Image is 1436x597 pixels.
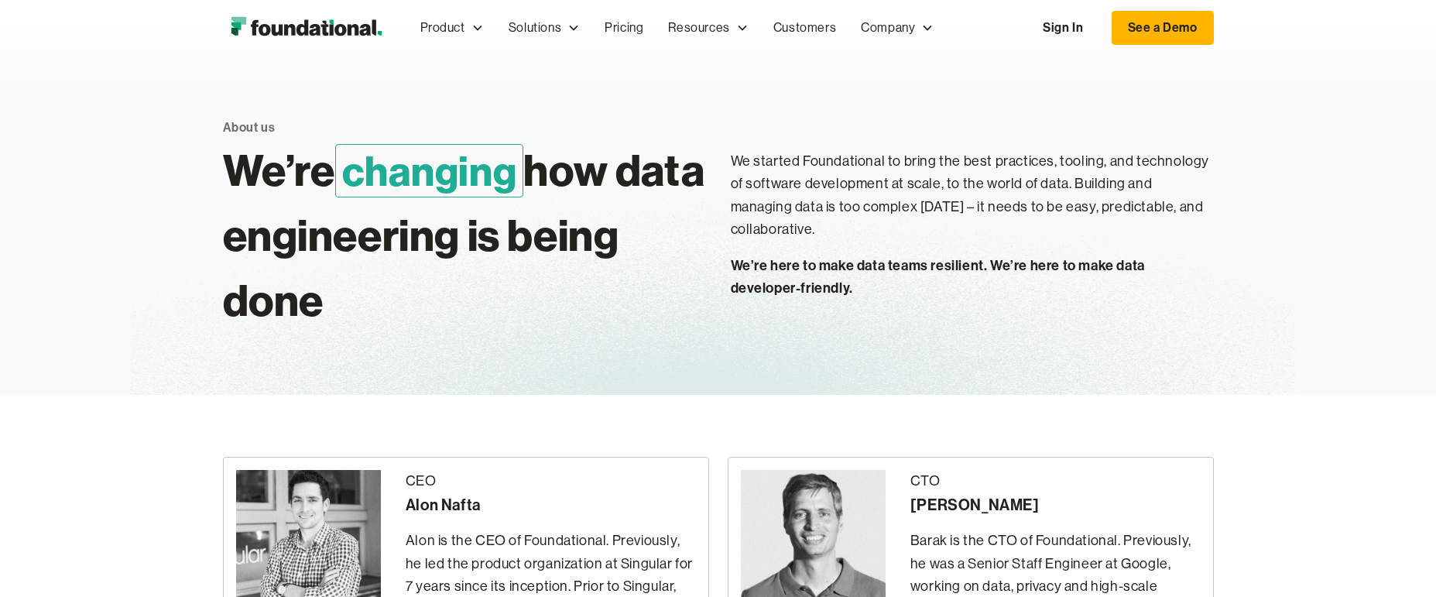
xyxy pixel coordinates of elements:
[761,2,848,53] a: Customers
[910,470,1201,493] div: CTO
[406,492,696,517] div: Alon Nafta
[223,138,706,333] h1: We’re how data engineering is being done
[592,2,656,53] a: Pricing
[408,2,496,53] div: Product
[1112,11,1214,45] a: See a Demo
[910,492,1201,517] div: [PERSON_NAME]
[848,2,946,53] div: Company
[731,150,1214,242] p: We started Foundational to bring the best practices, tooling, and technology of software developm...
[656,2,760,53] div: Resources
[420,18,465,38] div: Product
[223,118,276,138] div: About us
[223,12,389,43] a: home
[1027,12,1098,44] a: Sign In
[223,12,389,43] img: Foundational Logo
[496,2,592,53] div: Solutions
[731,254,1214,300] p: We’re here to make data teams resilient. We’re here to make data developer-friendly.
[406,470,696,493] div: CEO
[509,18,561,38] div: Solutions
[668,18,729,38] div: Resources
[861,18,915,38] div: Company
[335,144,524,197] span: changing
